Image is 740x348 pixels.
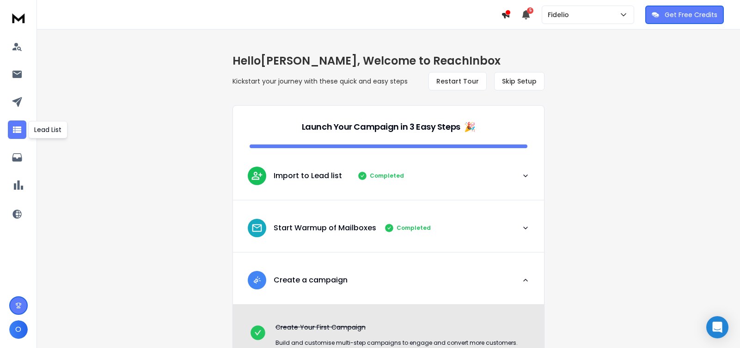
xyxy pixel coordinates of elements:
[232,77,408,86] p: Kickstart your journey with these quick and easy steps
[233,264,544,304] button: leadCreate a campaign
[645,6,724,24] button: Get Free Credits
[233,211,544,252] button: leadStart Warmup of MailboxesCompleted
[9,320,28,339] button: O
[233,159,544,200] button: leadImport to Lead listCompleted
[527,7,533,14] span: 5
[548,10,573,19] p: Fidelio
[251,170,263,181] img: lead
[370,172,404,180] p: Completed
[274,275,348,286] p: Create a campaign
[251,274,263,286] img: lead
[274,170,342,181] p: Import to Lead list
[275,323,518,332] p: Create Your First Campaign
[428,72,487,90] button: Restart Tour
[275,339,518,347] p: Build and customise multi-step campaigns to engage and convert more customers.
[494,72,544,90] button: Skip Setup
[706,316,728,338] div: Open Intercom Messenger
[665,10,717,19] p: Get Free Credits
[251,222,263,234] img: lead
[28,121,67,138] div: Lead List
[464,120,476,133] span: 🎉
[274,222,376,234] p: Start Warmup of Mailboxes
[397,224,431,232] p: Completed
[232,54,544,68] h1: Hello [PERSON_NAME] , Welcome to ReachInbox
[302,120,460,133] p: Launch Your Campaign in 3 Easy Steps
[502,77,537,86] span: Skip Setup
[9,9,28,26] img: logo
